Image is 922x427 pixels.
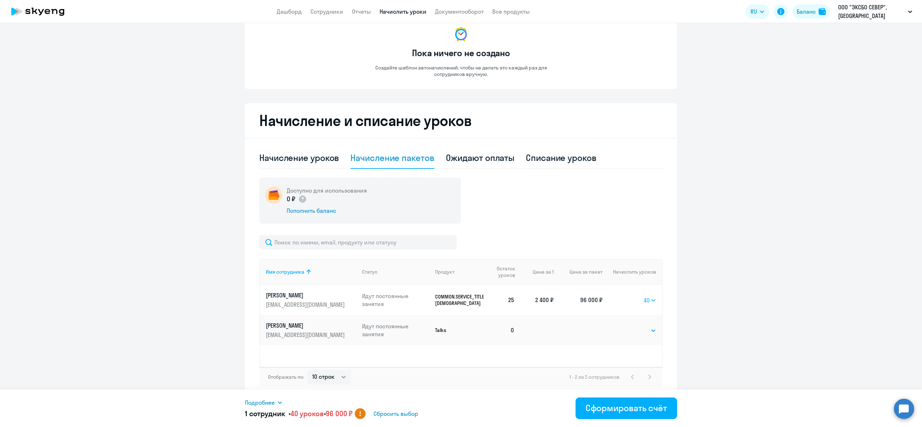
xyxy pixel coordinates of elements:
p: Идут постоянные занятия [362,292,430,308]
span: RU [751,7,757,16]
h2: Начисление и списание уроков [259,112,663,129]
p: [EMAIL_ADDRESS][DOMAIN_NAME] [266,301,346,309]
p: Talks [435,327,484,333]
div: Списание уроков [526,152,596,163]
p: COMMON.SERVICE_TITLE.LONG.[DEMOGRAPHIC_DATA] [435,293,484,306]
input: Поиск по имени, email, продукту или статусу [259,235,457,250]
button: ООО "ЭКСБО СЕВЕР", [GEOGRAPHIC_DATA] [834,3,916,20]
div: Статус [362,269,430,275]
div: Баланс [797,7,816,16]
p: 0 ₽ [287,194,307,204]
th: Начислить уроков [603,259,662,285]
span: 40 уроков [291,409,324,418]
div: Сформировать счёт [586,402,667,414]
div: Продукт [435,269,455,275]
a: Начислить уроки [380,8,426,15]
div: Начисление уроков [259,152,339,163]
span: Подробнее [245,398,275,407]
a: [PERSON_NAME][EMAIL_ADDRESS][DOMAIN_NAME] [266,291,356,309]
td: 2 400 ₽ [520,285,554,315]
div: Начисление пакетов [350,152,434,163]
h5: 1 сотрудник • • [245,409,353,419]
a: Отчеты [352,8,371,15]
p: [PERSON_NAME] [266,322,346,329]
span: 1 - 2 из 2 сотрудников [569,374,619,380]
span: Отображать по: [268,374,304,380]
div: Остаток уроков [489,265,520,278]
td: 25 [484,285,520,315]
img: balance [819,8,826,15]
a: [PERSON_NAME][EMAIL_ADDRESS][DOMAIN_NAME] [266,322,356,339]
p: Создайте шаблон автоначислений, чтобы не делать это каждый раз для сотрудников вручную. [360,64,562,77]
th: Цена за пакет [554,259,603,285]
button: RU [746,4,769,19]
div: Продукт [435,269,484,275]
a: Документооборот [435,8,484,15]
td: 96 000 ₽ [554,285,603,315]
p: [EMAIL_ADDRESS][DOMAIN_NAME] [266,331,346,339]
td: 0 [484,315,520,345]
div: Имя сотрудника [266,269,356,275]
h5: Доступно для использования [287,186,367,194]
div: Пополнить баланс [287,207,367,215]
img: no-data [452,26,470,43]
button: Балансbalance [792,4,830,19]
div: Имя сотрудника [266,269,304,275]
p: Идут постоянные занятия [362,322,430,338]
p: ООО "ЭКСБО СЕВЕР", [GEOGRAPHIC_DATA] [838,3,905,20]
span: 96 000 ₽ [326,409,353,418]
a: Дашборд [277,8,302,15]
span: Сбросить выбор [373,409,418,418]
span: Остаток уроков [489,265,515,278]
a: Все продукты [492,8,530,15]
div: Ожидают оплаты [446,152,515,163]
h3: Пока ничего не создано [412,47,510,59]
a: Сотрудники [310,8,343,15]
button: Сформировать счёт [576,397,677,419]
p: [PERSON_NAME] [266,291,346,299]
img: wallet-circle.png [265,186,282,204]
div: Статус [362,269,377,275]
th: Цена за 1 [520,259,554,285]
